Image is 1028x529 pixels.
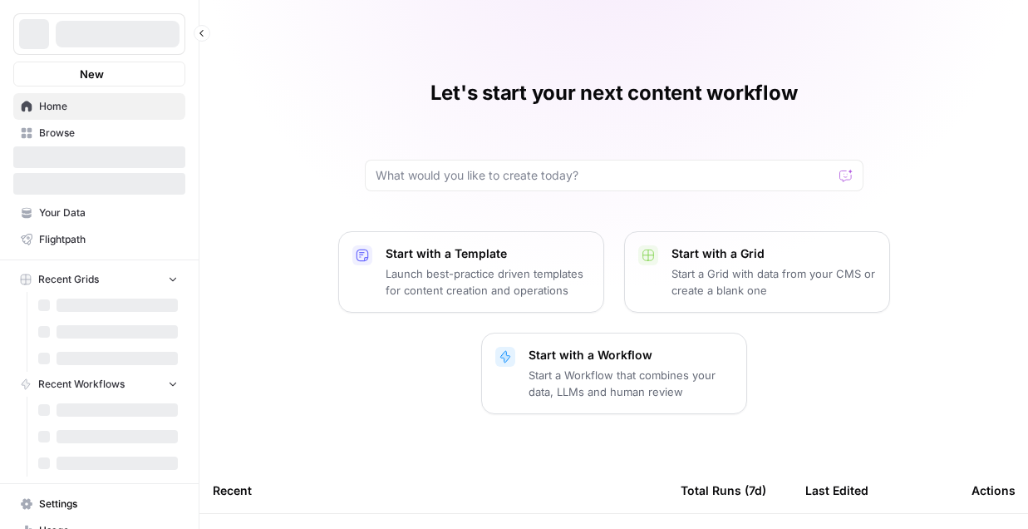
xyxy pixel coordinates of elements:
div: Actions [971,467,1016,513]
p: Start a Workflow that combines your data, LLMs and human review [529,367,733,400]
p: Start with a Grid [671,245,876,262]
button: Start with a TemplateLaunch best-practice driven templates for content creation and operations [338,231,604,313]
span: Browse [39,126,178,141]
a: Home [13,93,185,120]
p: Start a Grid with data from your CMS or create a blank one [671,265,876,299]
input: What would you like to create today? [376,167,833,184]
div: Recent [213,467,654,513]
span: Settings [39,497,178,512]
span: Recent Grids [38,272,99,287]
span: Flightpath [39,232,178,247]
span: New [80,66,104,82]
span: Home [39,99,178,114]
button: Start with a GridStart a Grid with data from your CMS or create a blank one [624,231,890,313]
button: Recent Grids [13,267,185,292]
button: New [13,62,185,87]
a: Flightpath [13,226,185,253]
span: Your Data [39,205,178,220]
div: Total Runs (7d) [681,467,766,513]
button: Recent Workflows [13,372,185,397]
p: Launch best-practice driven templates for content creation and operations [386,265,590,299]
span: Recent Workflows [38,377,125,392]
p: Start with a Workflow [529,347,733,363]
h1: Let's start your next content workflow [430,80,798,106]
button: Start with a WorkflowStart a Workflow that combines your data, LLMs and human review [481,333,747,414]
p: Start with a Template [386,245,590,262]
a: Settings [13,491,185,517]
div: Last Edited [805,467,868,513]
a: Your Data [13,200,185,226]
a: Browse [13,120,185,146]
